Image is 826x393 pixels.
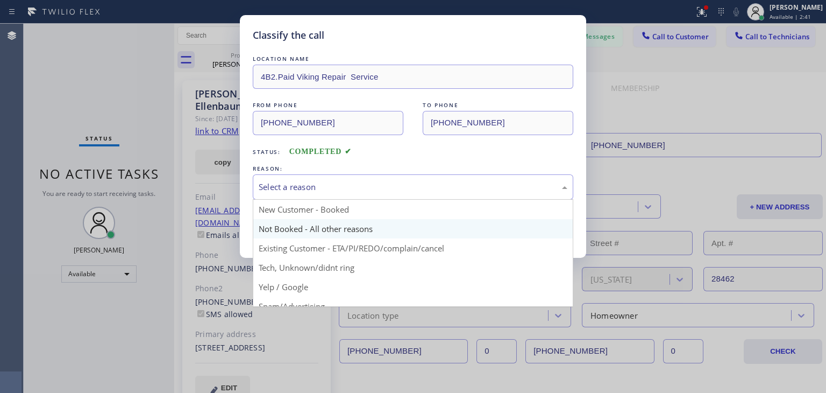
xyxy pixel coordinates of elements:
[253,28,324,43] h5: Classify the call
[253,163,573,174] div: REASON:
[253,277,573,297] div: Yelp / Google
[253,238,573,258] div: Existing Customer - ETA/PI/REDO/complain/cancel
[259,181,567,193] div: Select a reason
[289,148,352,156] span: COMPLETED
[253,200,573,219] div: New Customer - Booked
[253,111,403,135] input: From phone
[253,148,281,156] span: Status:
[253,53,573,65] div: LOCATION NAME
[253,100,403,111] div: FROM PHONE
[253,258,573,277] div: Tech, Unknown/didnt ring
[423,111,573,135] input: To phone
[423,100,573,111] div: TO PHONE
[253,297,573,316] div: Spam/Advertising
[253,219,573,238] div: Not Booked - All other reasons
